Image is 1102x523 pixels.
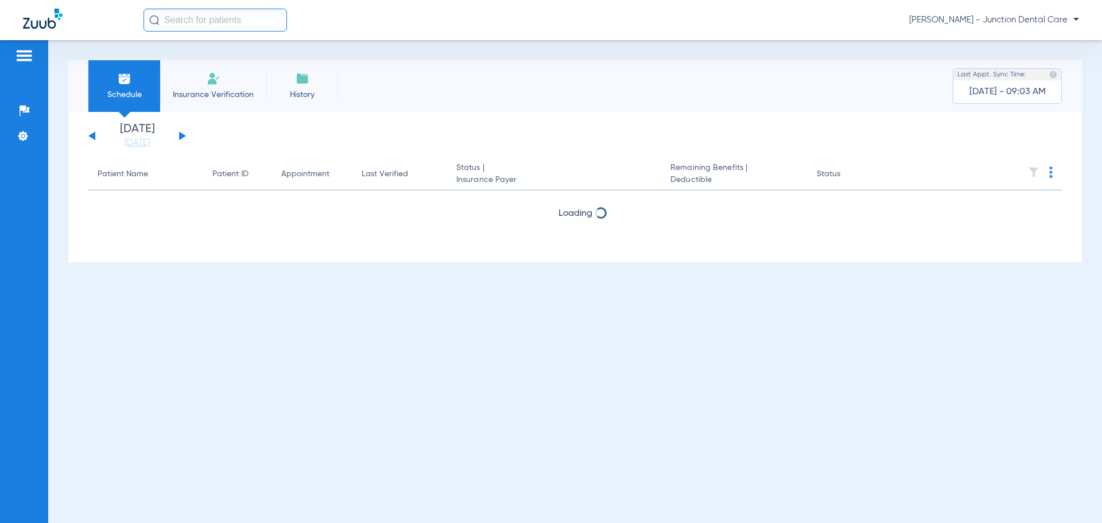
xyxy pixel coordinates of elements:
[1028,166,1039,178] img: filter.svg
[1049,71,1057,79] img: last sync help info
[447,158,661,191] th: Status |
[661,158,807,191] th: Remaining Benefits |
[212,168,249,180] div: Patient ID
[212,168,263,180] div: Patient ID
[456,174,652,186] span: Insurance Payer
[362,168,408,180] div: Last Verified
[808,158,885,191] th: Status
[281,168,343,180] div: Appointment
[23,9,63,29] img: Zuub Logo
[98,168,148,180] div: Patient Name
[118,72,131,86] img: Schedule
[97,89,152,100] span: Schedule
[909,14,1079,26] span: [PERSON_NAME] - Junction Dental Care
[103,137,172,149] a: [DATE]
[1049,166,1053,178] img: group-dot-blue.svg
[296,72,309,86] img: History
[281,168,329,180] div: Appointment
[15,49,33,63] img: hamburger-icon
[275,89,329,100] span: History
[169,89,258,100] span: Insurance Verification
[670,174,798,186] span: Deductible
[969,86,1046,98] span: [DATE] - 09:03 AM
[207,72,220,86] img: Manual Insurance Verification
[957,69,1026,80] span: Last Appt. Sync Time:
[558,209,592,218] span: Loading
[98,168,194,180] div: Patient Name
[149,15,160,25] img: Search Icon
[103,123,172,149] li: [DATE]
[362,168,438,180] div: Last Verified
[143,9,287,32] input: Search for patients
